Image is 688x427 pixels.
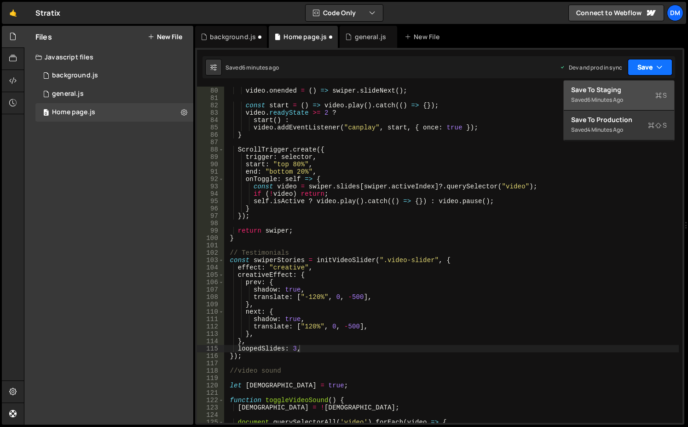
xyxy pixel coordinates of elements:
[242,64,279,71] div: 6 minutes ago
[197,234,224,242] div: 100
[197,264,224,271] div: 104
[35,85,193,103] div: 16575/45802.js
[571,124,667,135] div: Saved
[197,382,224,389] div: 120
[197,168,224,175] div: 91
[564,81,674,111] button: Save to StagingS Saved6 minutes ago
[197,139,224,146] div: 87
[306,5,383,21] button: Code Only
[587,126,623,134] div: 4 minutes ago
[197,360,224,367] div: 117
[197,308,224,316] div: 110
[225,64,279,71] div: Saved
[197,293,224,301] div: 108
[197,242,224,249] div: 101
[197,374,224,382] div: 119
[587,96,623,104] div: 6 minutes ago
[197,212,224,220] div: 97
[35,32,52,42] h2: Files
[197,153,224,161] div: 89
[568,5,664,21] a: Connect to Webflow
[52,71,98,80] div: background.js
[197,397,224,404] div: 122
[197,389,224,397] div: 121
[197,286,224,293] div: 107
[197,109,224,117] div: 83
[405,32,443,41] div: New File
[197,404,224,411] div: 123
[355,32,387,41] div: general.js
[52,90,84,98] div: general.js
[197,257,224,264] div: 103
[197,131,224,139] div: 86
[560,64,622,71] div: Dev and prod in sync
[35,7,60,18] div: Stratix
[197,316,224,323] div: 111
[197,117,224,124] div: 84
[43,110,49,117] span: 0
[197,198,224,205] div: 95
[197,124,224,131] div: 85
[2,2,24,24] a: 🤙
[197,301,224,308] div: 109
[52,108,95,117] div: Home page.js
[571,115,667,124] div: Save to Production
[283,32,327,41] div: Home page.js
[197,161,224,168] div: 90
[667,5,683,21] a: Dm
[197,419,224,426] div: 125
[648,121,667,130] span: S
[148,33,182,41] button: New File
[628,59,672,76] button: Save
[571,94,667,105] div: Saved
[197,323,224,330] div: 112
[563,80,675,141] div: Code Only
[197,411,224,419] div: 124
[197,146,224,153] div: 88
[24,48,193,66] div: Javascript files
[197,175,224,183] div: 92
[197,94,224,102] div: 81
[197,330,224,338] div: 113
[35,66,193,85] div: 16575/45066.js
[197,183,224,190] div: 93
[210,32,256,41] div: background.js
[197,205,224,212] div: 96
[197,271,224,279] div: 105
[197,220,224,227] div: 98
[197,87,224,94] div: 80
[197,227,224,234] div: 99
[655,91,667,100] span: S
[197,190,224,198] div: 94
[197,279,224,286] div: 106
[197,338,224,345] div: 114
[197,345,224,352] div: 115
[197,249,224,257] div: 102
[197,367,224,374] div: 118
[197,352,224,360] div: 116
[35,103,193,122] div: 16575/45977.js
[197,102,224,109] div: 82
[571,85,667,94] div: Save to Staging
[564,111,674,140] button: Save to ProductionS Saved4 minutes ago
